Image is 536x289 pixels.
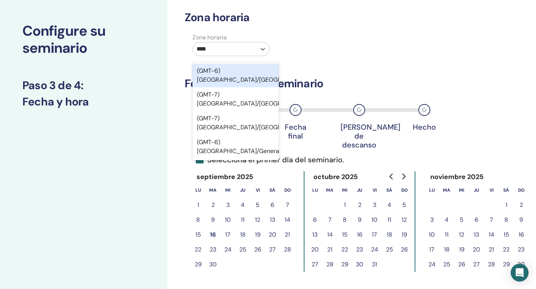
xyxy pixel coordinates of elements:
[22,95,145,108] h3: Fecha y hora
[307,212,322,227] button: 6
[382,183,397,198] th: sábado
[337,257,352,272] button: 29
[514,257,529,272] button: 30
[220,227,235,242] button: 17
[352,227,367,242] button: 16
[469,183,484,198] th: jueves
[406,123,443,131] div: Hecho
[454,242,469,257] button: 19
[439,212,454,227] button: 4
[220,198,235,212] button: 3
[469,257,484,272] button: 27
[280,227,295,242] button: 21
[265,242,280,257] button: 27
[22,79,145,92] h3: Paso 3 de 4 :
[514,227,529,242] button: 16
[382,212,397,227] button: 11
[337,227,352,242] button: 15
[337,198,352,212] button: 1
[22,23,145,56] h2: Configure su seminario
[424,227,439,242] button: 10
[191,198,205,212] button: 1
[220,242,235,257] button: 24
[235,183,250,198] th: jueves
[469,227,484,242] button: 13
[454,212,469,227] button: 5
[307,257,322,272] button: 27
[307,227,322,242] button: 13
[424,183,439,198] th: lunes
[235,212,250,227] button: 11
[454,227,469,242] button: 12
[277,123,314,140] div: Fecha final
[322,257,337,272] button: 28
[352,212,367,227] button: 9
[191,212,205,227] button: 8
[250,212,265,227] button: 12
[454,183,469,198] th: miércoles
[322,227,337,242] button: 14
[205,242,220,257] button: 23
[192,111,279,135] div: (GMT-7) [GEOGRAPHIC_DATA]/[GEOGRAPHIC_DATA]
[397,183,412,198] th: domingo
[205,198,220,212] button: 2
[280,198,295,212] button: 7
[397,212,412,227] button: 12
[382,227,397,242] button: 18
[235,198,250,212] button: 4
[250,242,265,257] button: 26
[265,212,280,227] button: 13
[322,242,337,257] button: 21
[499,212,514,227] button: 8
[192,64,279,87] div: (GMT-6) [GEOGRAPHIC_DATA]/[GEOGRAPHIC_DATA]
[439,242,454,257] button: 18
[386,169,398,184] button: Go to previous month
[382,198,397,212] button: 4
[265,183,280,198] th: sábado
[307,242,322,257] button: 20
[367,257,382,272] button: 31
[367,198,382,212] button: 3
[191,242,205,257] button: 22
[220,212,235,227] button: 10
[280,212,295,227] button: 14
[341,123,378,149] div: [PERSON_NAME] de descanso
[511,264,529,282] div: Open Intercom Messenger
[250,183,265,198] th: viernes
[424,242,439,257] button: 17
[484,183,499,198] th: viernes
[469,212,484,227] button: 6
[424,171,490,183] div: noviembre 2025
[191,183,205,198] th: lunes
[397,227,412,242] button: 19
[484,257,499,272] button: 28
[439,227,454,242] button: 11
[454,257,469,272] button: 26
[191,227,205,242] button: 15
[499,227,514,242] button: 15
[424,212,439,227] button: 3
[185,11,459,24] h3: Zona horaria
[307,183,322,198] th: lunes
[499,257,514,272] button: 29
[514,198,529,212] button: 2
[499,198,514,212] button: 1
[514,212,529,227] button: 9
[499,242,514,257] button: 22
[235,227,250,242] button: 18
[235,242,250,257] button: 25
[265,227,280,242] button: 20
[220,183,235,198] th: miércoles
[185,77,459,90] h3: Fecha y hora del seminario
[439,183,454,198] th: martes
[188,33,274,42] label: Zona horaria
[484,242,499,257] button: 21
[367,227,382,242] button: 17
[469,242,484,257] button: 20
[280,183,295,198] th: domingo
[250,227,265,242] button: 19
[205,257,220,272] button: 30
[484,212,499,227] button: 7
[352,257,367,272] button: 30
[499,183,514,198] th: sábado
